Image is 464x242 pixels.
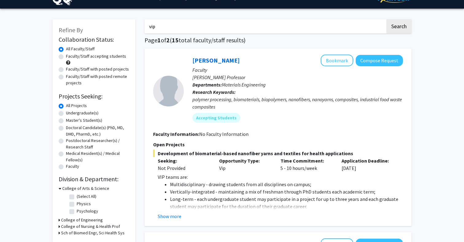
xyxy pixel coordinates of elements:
div: Vip [215,157,276,172]
span: Materials Engineering [222,82,266,88]
h1: Page of ( total faculty/staff results) [145,36,412,44]
p: Open Projects [153,141,403,148]
p: Faculty [192,66,403,74]
label: (Select All) [77,193,96,200]
span: 2 [166,36,170,44]
label: Faculty/Staff with posted remote projects [66,73,129,86]
h2: Projects Seeking: [59,93,129,100]
label: Undergraduate(s) [66,110,99,116]
label: Medical Resident(s) / Medical Fellow(s) [66,150,129,163]
label: Faculty [66,163,79,170]
button: Search [386,19,412,33]
button: Add Caroline Schauer to Bookmarks [321,55,353,66]
li: Long-term - each undergraduate student may participate in a project for up to three years and eac... [170,195,403,210]
h2: Collaboration Status: [59,36,129,43]
span: 15 [172,36,179,44]
label: Postdoctoral Researcher(s) / Research Staff [66,137,129,150]
button: Show more [158,213,181,220]
label: All Faculty/Staff [66,46,95,52]
label: Master's Student(s) [66,117,102,124]
input: Search Keywords [145,19,385,33]
span: Development of biomaterial-based nanofiber yarns and textiles for health applications [153,150,403,157]
button: Compose Request to Caroline Schauer [356,55,403,66]
div: 5 - 10 hours/week [276,157,337,172]
div: [DATE] [337,157,398,172]
span: Refine By [59,26,83,34]
p: Application Deadline: [342,157,394,164]
div: polymer processing, biomaterials, biopolymers, nanofibers, nanoyarns, composites, industrial food... [192,96,403,110]
span: 1 [157,36,161,44]
li: Multidisciplinary - drawing students from all disciplines on campus; [170,181,403,188]
p: [PERSON_NAME] Professor [192,74,403,81]
b: Faculty Information: [153,131,199,137]
mat-chip: Accepting Students [192,113,240,123]
h3: Sch of Biomed Engr, Sci Health Sys [61,230,125,236]
div: Not Provided [158,164,210,172]
p: Opportunity Type: [219,157,271,164]
label: Faculty/Staff with posted projects [66,66,129,72]
label: Faculty/Staff accepting students [66,53,126,60]
h2: Division & Department: [59,175,129,183]
b: Research Keywords: [192,89,236,95]
li: Vertically-integrated - maintaining a mix of freshman through PhD students each academic term; [170,188,403,195]
h3: College of Arts & Science [62,185,109,192]
h3: College of Nursing & Health Prof [61,223,120,230]
p: VIP teams are: [158,173,403,181]
label: All Projects [66,102,87,109]
b: Departments: [192,82,222,88]
p: Seeking: [158,157,210,164]
iframe: Chat [5,214,26,237]
label: Physics [77,201,91,207]
p: Time Commitment: [280,157,333,164]
a: [PERSON_NAME] [192,56,240,64]
label: Doctoral Candidate(s) (PhD, MD, DMD, PharmD, etc.) [66,125,129,137]
label: Psychology [77,208,98,214]
h3: College of Engineering [61,217,103,223]
span: No Faculty Information [199,131,249,137]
